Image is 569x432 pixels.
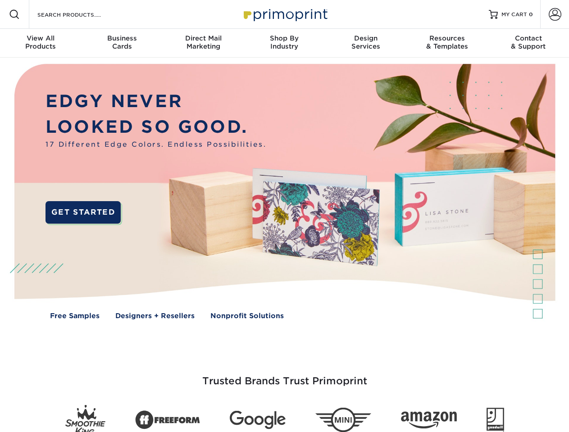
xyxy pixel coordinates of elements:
input: SEARCH PRODUCTS..... [36,9,124,20]
a: Resources& Templates [406,29,487,58]
a: DesignServices [325,29,406,58]
span: Design [325,34,406,42]
span: 0 [529,11,533,18]
span: Shop By [244,34,325,42]
img: Goodwill [487,408,504,432]
span: Direct Mail [163,34,244,42]
a: Contact& Support [488,29,569,58]
span: MY CART [501,11,527,18]
div: Cards [81,34,162,50]
span: 17 Different Edge Colors. Endless Possibilities. [46,139,266,150]
p: LOOKED SO GOOD. [46,114,266,140]
div: & Templates [406,34,487,50]
a: Shop ByIndustry [244,29,325,58]
a: Nonprofit Solutions [210,311,284,321]
a: BusinessCards [81,29,162,58]
a: Designers + Resellers [115,311,195,321]
a: Direct MailMarketing [163,29,244,58]
span: Business [81,34,162,42]
span: Resources [406,34,487,42]
img: Amazon [401,412,457,429]
p: EDGY NEVER [46,89,266,114]
img: Primoprint [240,4,330,24]
a: Free Samples [50,311,100,321]
div: Services [325,34,406,50]
div: Marketing [163,34,244,50]
span: Contact [488,34,569,42]
div: & Support [488,34,569,50]
h3: Trusted Brands Trust Primoprint [21,354,548,398]
div: Industry [244,34,325,50]
a: GET STARTED [46,201,121,224]
img: Google [230,411,286,429]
